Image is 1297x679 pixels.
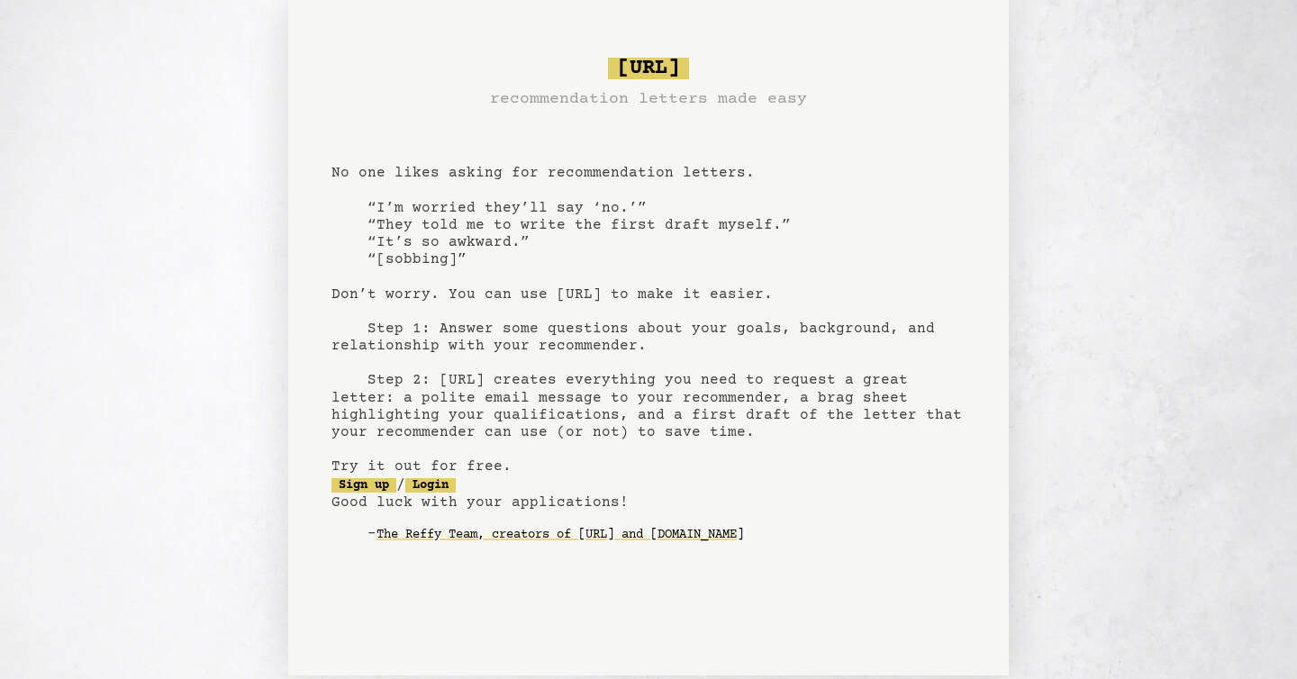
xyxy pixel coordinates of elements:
pre: No one likes asking for recommendation letters. “I’m worried they’ll say ‘no.’” “They told me to ... [331,50,966,578]
h3: recommendation letters made easy [490,86,807,112]
a: Login [405,478,456,493]
div: - [367,526,966,544]
a: Sign up [331,478,396,493]
a: The Reffy Team, creators of [URL] and [DOMAIN_NAME] [376,521,744,549]
span: [URL] [608,58,689,79]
